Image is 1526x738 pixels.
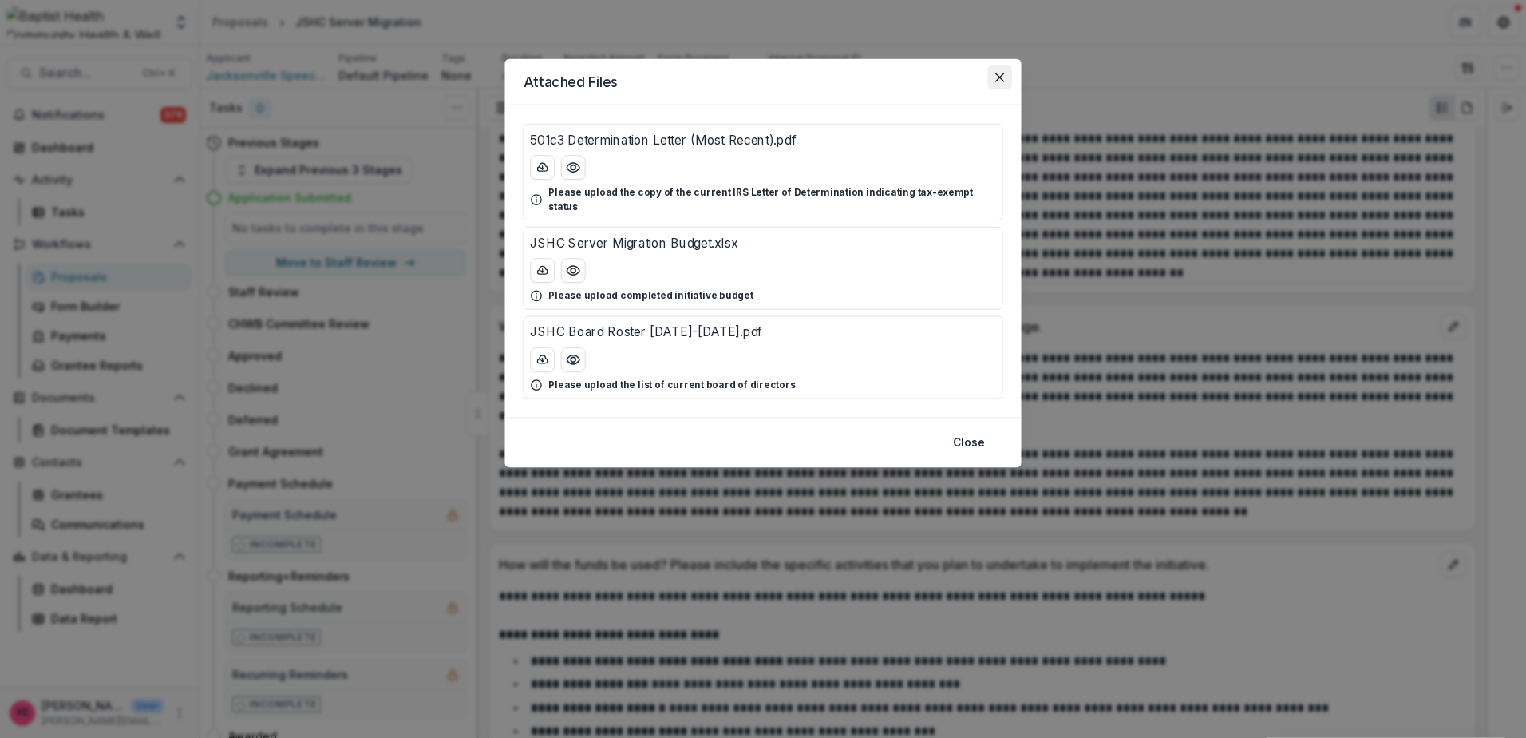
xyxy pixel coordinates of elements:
[987,65,1012,90] button: Close
[530,347,555,372] button: download-button
[530,323,762,341] p: JSHC Board Roster [DATE]-[DATE].pdf
[504,59,1021,105] header: Attached Files
[530,155,555,180] button: download-button
[561,155,586,180] button: Preview 501c3 Determination Letter (Most Recent).pdf
[943,430,994,455] button: Close
[548,378,795,391] p: Please upload the list of current board of directors
[548,289,753,303] p: Please upload completed initiative budget
[561,258,586,283] button: Preview JSHC Server Migration Budget.xlsx
[548,186,995,214] p: Please upload the copy of the current IRS Letter of Determination indicating tax-exempt status
[530,233,737,252] p: JSHC Server Migration Budget.xlsx
[530,258,555,283] button: download-button
[561,347,586,372] button: Preview JSHC Board Roster 2025-2026.pdf
[530,130,796,149] p: 501c3 Determination Letter (Most Recent).pdf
